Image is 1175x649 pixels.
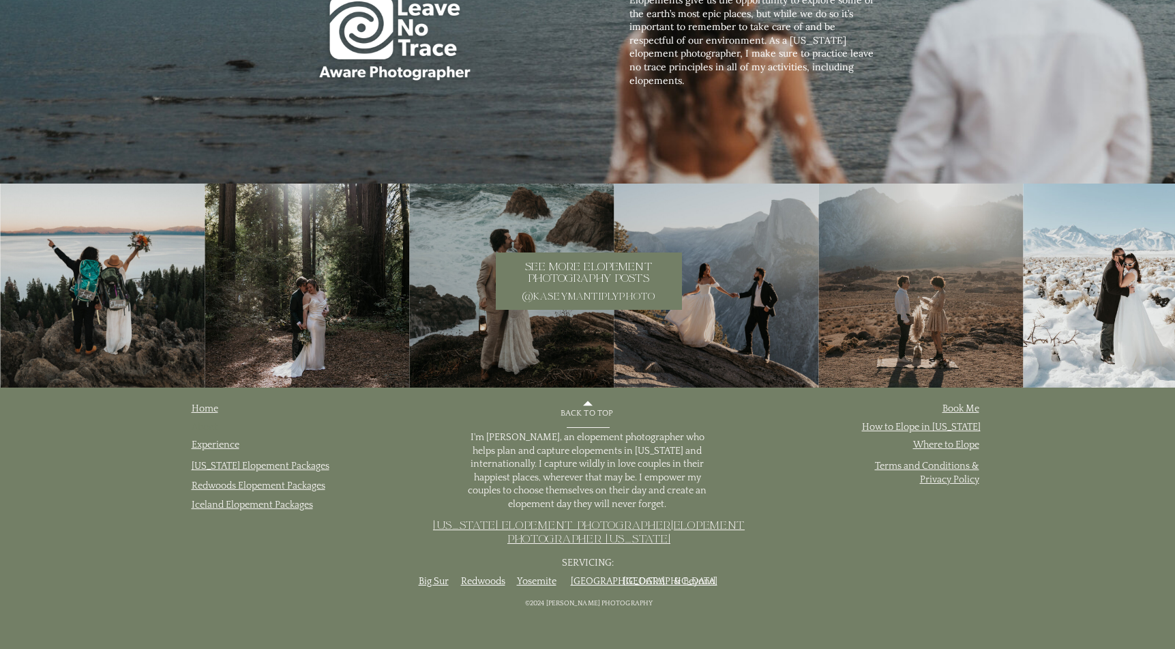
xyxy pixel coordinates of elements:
[461,598,717,608] a: ©2024 [PERSON_NAME] Photography
[862,422,981,433] a: How to Elope in [US_STATE]
[875,461,979,485] a: Terms and Conditions & Privacy Policy
[192,500,313,510] a: Iceland Elopement Packages
[433,518,671,532] a: [US_STATE] Elopement Photographer
[553,557,623,570] p: Servicing:
[507,409,668,424] a: back to top
[419,576,449,587] a: Big Sur
[192,422,218,433] a: About
[674,575,718,588] p: & Beyond
[507,518,745,546] a: Elopement Photographer [US_STATE]
[192,461,329,472] a: [US_STATE] Elopement Packages
[913,439,979,450] a: Where to Elope
[516,291,662,302] a: @kaseymantiplyphoto
[571,576,665,587] a: [GEOGRAPHIC_DATA]
[192,403,218,414] a: Home
[500,261,678,285] h3: See more elopement photography posts
[517,576,556,587] a: Yosemite
[192,480,325,491] a: Redwoods Elopement Packages
[623,576,717,587] a: [GEOGRAPHIC_DATA]
[424,519,754,549] p: |
[461,576,505,587] a: Redwoods
[942,403,979,414] a: Book Me
[460,431,715,514] p: I'm [PERSON_NAME], an elopement photographer who helps plan and capture elopements in [US_STATE] ...
[192,439,239,450] a: Experience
